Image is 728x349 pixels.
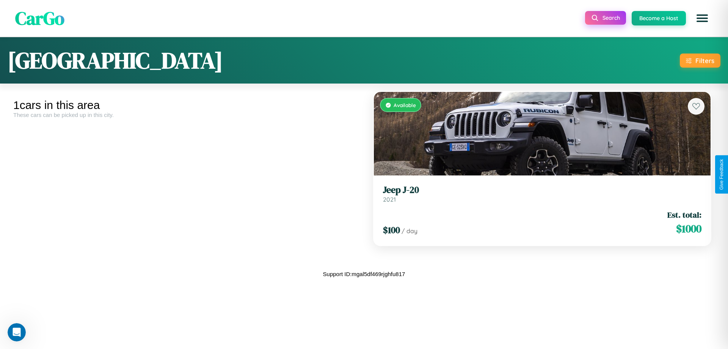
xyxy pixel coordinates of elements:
span: / day [402,227,417,235]
button: Search [585,11,626,25]
span: Available [394,102,416,108]
h1: [GEOGRAPHIC_DATA] [8,45,223,76]
div: Give Feedback [719,159,724,190]
button: Open menu [692,8,713,29]
h3: Jeep J-20 [383,185,701,196]
span: Search [602,14,620,21]
a: Jeep J-202021 [383,185,701,203]
div: Filters [695,57,714,65]
p: Support ID: mgal5df469rjghfu817 [323,269,405,279]
div: 1 cars in this area [13,99,358,112]
span: $ 100 [383,224,400,236]
div: These cars can be picked up in this city. [13,112,358,118]
span: CarGo [15,6,64,31]
span: 2021 [383,196,396,203]
iframe: Intercom live chat [8,323,26,341]
button: Become a Host [632,11,686,25]
span: Est. total: [667,209,701,220]
button: Filters [680,54,720,68]
span: $ 1000 [676,221,701,236]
